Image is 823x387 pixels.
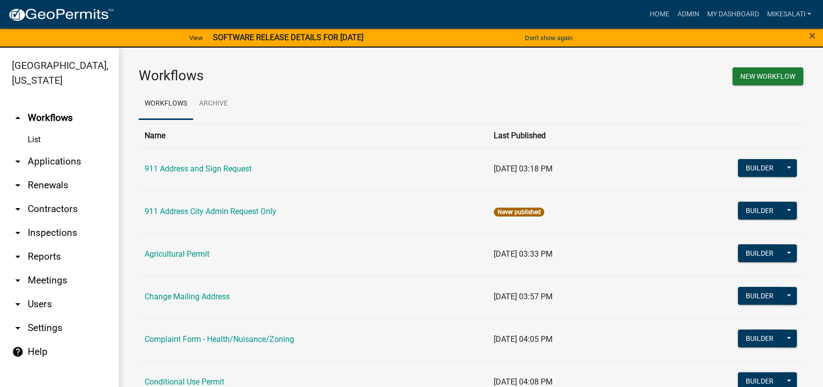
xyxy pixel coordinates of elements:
[12,112,24,124] i: arrow_drop_up
[213,33,363,42] strong: SOFTWARE RELEASE DETAILS FOR [DATE]
[763,5,815,24] a: MikeSalati
[703,5,763,24] a: My Dashboard
[12,203,24,215] i: arrow_drop_down
[488,123,681,148] th: Last Published
[139,123,488,148] th: Name
[185,30,207,46] a: View
[673,5,703,24] a: Admin
[12,156,24,167] i: arrow_drop_down
[12,346,24,358] i: help
[738,244,781,262] button: Builder
[139,67,463,84] h3: Workflows
[494,334,553,344] span: [DATE] 04:05 PM
[145,292,230,301] a: Change Mailing Address
[738,159,781,177] button: Builder
[494,249,553,259] span: [DATE] 03:33 PM
[732,67,803,85] button: New Workflow
[521,30,576,46] button: Don't show again
[738,287,781,305] button: Builder
[145,377,224,387] a: Conditional Use Permit
[12,298,24,310] i: arrow_drop_down
[494,377,553,387] span: [DATE] 04:08 PM
[645,5,673,24] a: Home
[12,251,24,263] i: arrow_drop_down
[12,322,24,334] i: arrow_drop_down
[12,179,24,191] i: arrow_drop_down
[494,208,544,217] span: Never published
[738,202,781,220] button: Builder
[145,164,252,173] a: 911 Address and Sign Request
[193,88,234,120] a: Archive
[809,29,816,43] span: ×
[738,330,781,347] button: Builder
[12,275,24,286] i: arrow_drop_down
[145,334,294,344] a: Complaint Form - Health/Nuisance/Zoning
[809,30,816,42] button: Close
[12,227,24,239] i: arrow_drop_down
[145,249,209,259] a: Agricultural Permit
[494,164,553,173] span: [DATE] 03:18 PM
[494,292,553,301] span: [DATE] 03:57 PM
[139,88,193,120] a: Workflows
[145,207,276,216] a: 911 Address City Admin Request Only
